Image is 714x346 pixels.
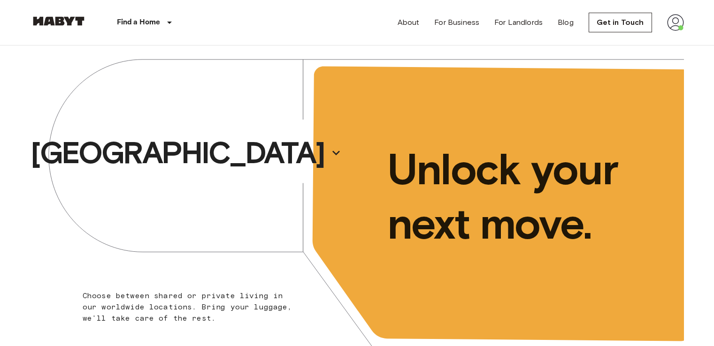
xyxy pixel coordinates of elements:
p: Find a Home [117,17,161,28]
img: avatar [667,14,684,31]
p: Choose between shared or private living in our worldwide locations. Bring your luggage, we'll tak... [83,290,298,324]
button: [GEOGRAPHIC_DATA] [27,131,345,174]
a: Get in Touch [589,13,652,32]
a: About [398,17,420,28]
img: Habyt [31,16,87,26]
a: Blog [558,17,574,28]
a: For Business [434,17,479,28]
p: [GEOGRAPHIC_DATA] [31,134,324,172]
a: For Landlords [494,17,543,28]
p: Unlock your next move. [387,142,669,251]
